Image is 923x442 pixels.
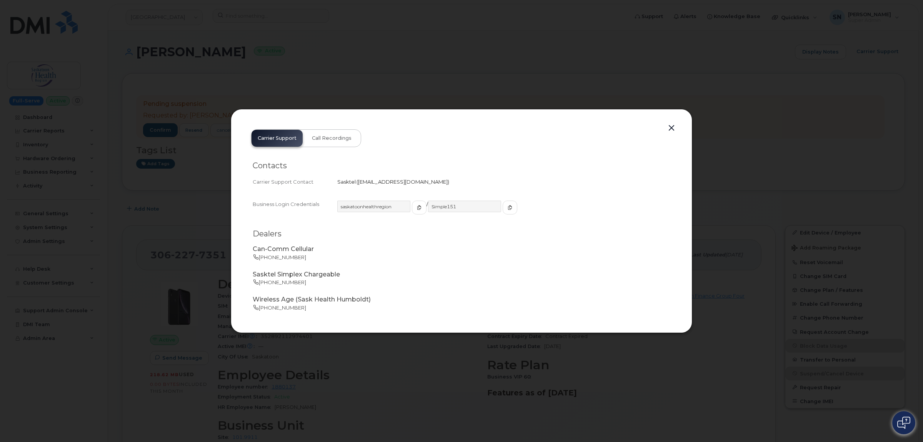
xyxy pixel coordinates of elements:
[253,245,670,254] p: Can-Comm Cellular
[253,304,670,311] p: [PHONE_NUMBER]
[253,270,670,279] p: Sasktel Simplex Chargeable
[358,179,448,185] span: [EMAIL_ADDRESS][DOMAIN_NAME]
[503,201,517,214] button: copy to clipboard
[253,295,670,304] p: Wireless Age (Sask Health Humboldt)
[253,161,670,171] h2: Contacts
[897,417,910,429] img: Open chat
[337,179,356,185] span: Sasktel
[412,201,427,214] button: copy to clipboard
[253,201,337,221] div: Business Login Credentials
[253,279,670,286] p: [PHONE_NUMBER]
[312,135,352,141] span: Call Recordings
[337,201,670,221] div: /
[253,254,670,261] p: [PHONE_NUMBER]
[253,178,337,186] div: Carrier Support Contact
[253,229,670,239] h2: Dealers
